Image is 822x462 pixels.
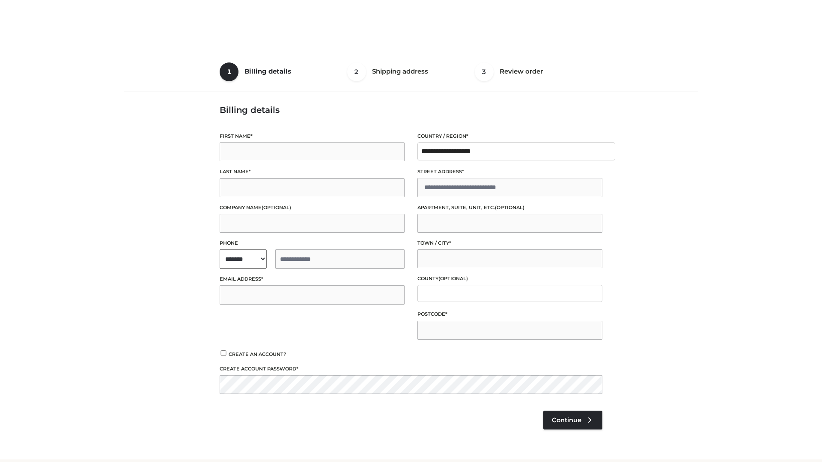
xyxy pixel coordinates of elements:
span: 2 [347,62,366,81]
label: County [417,275,602,283]
label: Country / Region [417,132,602,140]
span: (optional) [438,275,468,281]
label: Town / City [417,239,602,247]
span: Continue [552,416,581,424]
label: Postcode [417,310,602,318]
span: Create an account? [229,351,286,357]
label: Apartment, suite, unit, etc. [417,204,602,212]
span: 3 [475,62,494,81]
label: Street address [417,168,602,176]
h3: Billing details [220,105,602,115]
span: 1 [220,62,238,81]
span: (optional) [495,204,524,210]
label: Phone [220,239,405,247]
span: (optional) [262,204,291,210]
span: Review order [500,67,543,75]
span: Shipping address [372,67,428,75]
label: Email address [220,275,405,283]
label: First name [220,132,405,140]
input: Create an account? [220,350,227,356]
label: Create account password [220,365,602,373]
span: Billing details [244,67,291,75]
a: Continue [543,411,602,429]
label: Last name [220,168,405,176]
label: Company name [220,204,405,212]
